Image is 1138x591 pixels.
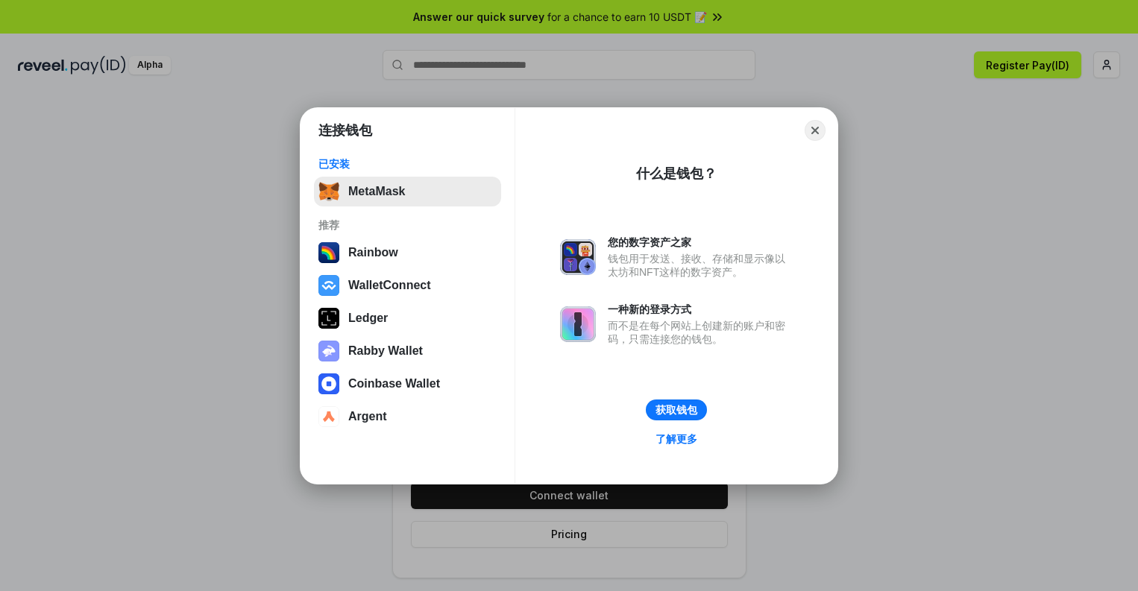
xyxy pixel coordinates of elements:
div: 钱包用于发送、接收、存储和显示像以太坊和NFT这样的数字资产。 [608,252,793,279]
h1: 连接钱包 [318,121,372,139]
button: 获取钱包 [646,399,707,420]
button: Rabby Wallet [314,336,501,366]
div: MetaMask [348,185,405,198]
div: 一种新的登录方式 [608,303,793,316]
div: 获取钱包 [656,403,697,417]
div: 推荐 [318,218,497,232]
img: svg+xml,%3Csvg%20xmlns%3D%22http%3A%2F%2Fwww.w3.org%2F2000%2Fsvg%22%20fill%3D%22none%22%20viewBox... [560,306,596,342]
button: Coinbase Wallet [314,369,501,399]
img: svg+xml,%3Csvg%20xmlns%3D%22http%3A%2F%2Fwww.w3.org%2F2000%2Fsvg%22%20width%3D%2228%22%20height%3... [318,308,339,329]
div: 已安装 [318,157,497,171]
div: 而不是在每个网站上创建新的账户和密码，只需连接您的钱包。 [608,319,793,346]
div: Coinbase Wallet [348,377,440,391]
div: Argent [348,410,387,423]
img: svg+xml,%3Csvg%20width%3D%22120%22%20height%3D%22120%22%20viewBox%3D%220%200%20120%20120%22%20fil... [318,242,339,263]
div: 您的数字资产之家 [608,236,793,249]
button: MetaMask [314,177,501,206]
a: 了解更多 [647,429,706,449]
div: Ledger [348,312,388,325]
button: Close [805,120,826,141]
button: Argent [314,402,501,432]
div: 什么是钱包？ [636,165,717,183]
img: svg+xml,%3Csvg%20fill%3D%22none%22%20height%3D%2233%22%20viewBox%3D%220%200%2035%2033%22%20width%... [318,181,339,202]
div: 了解更多 [656,432,697,446]
div: WalletConnect [348,279,431,292]
img: svg+xml,%3Csvg%20width%3D%2228%22%20height%3D%2228%22%20viewBox%3D%220%200%2028%2028%22%20fill%3D... [318,373,339,394]
img: svg+xml,%3Csvg%20xmlns%3D%22http%3A%2F%2Fwww.w3.org%2F2000%2Fsvg%22%20fill%3D%22none%22%20viewBox... [560,239,596,275]
img: svg+xml,%3Csvg%20width%3D%2228%22%20height%3D%2228%22%20viewBox%3D%220%200%2028%2028%22%20fill%3D... [318,406,339,427]
div: Rabby Wallet [348,344,423,358]
button: WalletConnect [314,271,501,300]
button: Rainbow [314,238,501,268]
div: Rainbow [348,246,398,259]
button: Ledger [314,303,501,333]
img: svg+xml,%3Csvg%20xmlns%3D%22http%3A%2F%2Fwww.w3.org%2F2000%2Fsvg%22%20fill%3D%22none%22%20viewBox... [318,341,339,361]
img: svg+xml,%3Csvg%20width%3D%2228%22%20height%3D%2228%22%20viewBox%3D%220%200%2028%2028%22%20fill%3D... [318,275,339,296]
